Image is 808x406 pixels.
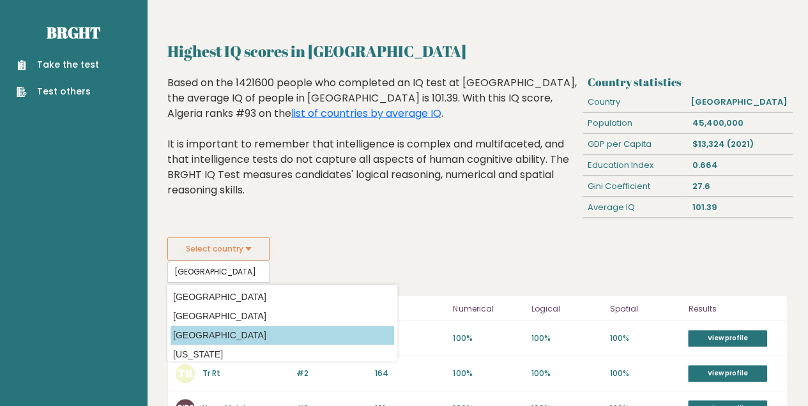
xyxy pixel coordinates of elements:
[531,368,602,379] p: 100%
[583,176,687,197] div: Gini Coefficient
[453,368,524,379] p: 100%
[296,368,367,379] p: #2
[688,330,767,347] a: View profile
[375,301,446,317] p: IQ
[610,368,681,379] p: 100%
[171,307,394,326] option: [GEOGRAPHIC_DATA]
[688,301,779,317] p: Results
[687,155,792,176] div: 0.664
[687,197,792,218] div: 101.39
[171,345,394,364] option: [US_STATE]
[375,368,446,379] p: 164
[167,75,577,217] div: Based on the 1421600 people who completed an IQ test at [GEOGRAPHIC_DATA], the average IQ of peop...
[583,197,687,218] div: Average IQ
[583,134,687,154] div: GDP per Capita
[531,333,602,344] p: 100%
[583,113,687,133] div: Population
[17,85,99,98] a: Test others
[583,155,687,176] div: Education Index
[167,237,270,260] button: Select country
[171,288,394,306] option: [GEOGRAPHIC_DATA]
[610,301,681,317] p: Spatial
[583,92,686,112] div: Country
[17,58,99,71] a: Take the test
[531,301,602,317] p: Logical
[687,134,792,154] div: $13,324 (2021)
[171,326,394,345] option: [GEOGRAPHIC_DATA]
[453,301,524,317] p: Numerical
[587,75,788,89] h3: Country statistics
[688,365,767,382] a: View profile
[178,366,194,380] text: TR
[167,40,788,63] h2: Highest IQ scores in [GEOGRAPHIC_DATA]
[47,22,100,43] a: Brght
[686,92,793,112] div: [GEOGRAPHIC_DATA]
[687,113,792,133] div: 45,400,000
[291,106,441,121] a: list of countries by average IQ
[687,176,792,197] div: 27.6
[167,260,270,283] input: Select your country
[375,333,446,344] p: 166
[202,368,220,379] a: Tr Rt
[610,333,681,344] p: 100%
[453,333,524,344] p: 100%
